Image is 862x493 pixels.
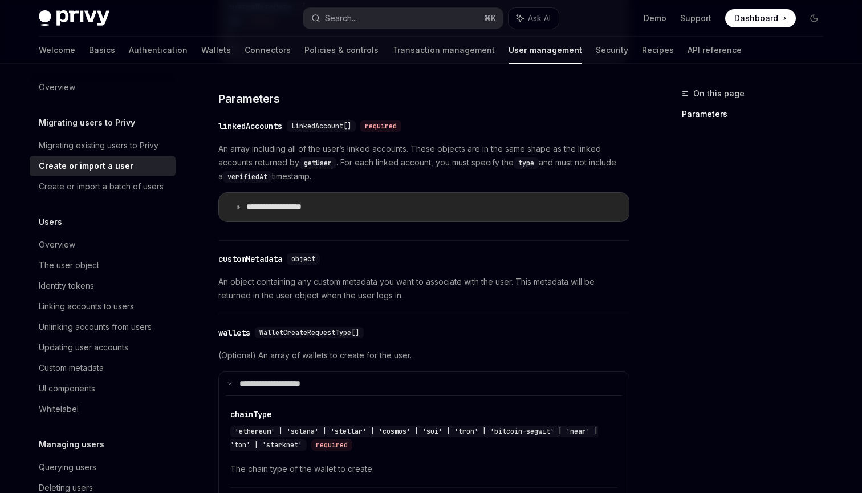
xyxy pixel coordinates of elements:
[30,457,176,478] a: Querying users
[218,120,282,132] div: linkedAccounts
[223,171,272,183] code: verifiedAt
[725,9,796,27] a: Dashboard
[39,300,134,313] div: Linking accounts to users
[39,258,99,272] div: The user object
[39,37,75,64] a: Welcome
[218,91,279,107] span: Parameters
[805,9,823,27] button: Toggle dark mode
[259,328,359,337] span: WalletCreateRequestType[]
[304,37,379,64] a: Policies & controls
[39,402,79,416] div: Whitelabel
[218,349,629,362] span: (Optional) An array of wallets to create for the user.
[688,37,742,64] a: API reference
[682,105,832,123] a: Parameters
[303,8,503,29] button: Search...⌘K
[30,276,176,296] a: Identity tokens
[30,135,176,156] a: Migrating existing users to Privy
[30,296,176,317] a: Linking accounts to users
[30,235,176,255] a: Overview
[360,120,401,132] div: required
[218,142,629,183] span: An array including all of the user’s linked accounts. These objects are in the same shape as the ...
[693,87,745,100] span: On this page
[596,37,628,64] a: Security
[39,10,109,26] img: dark logo
[39,460,96,474] div: Querying users
[644,13,666,24] a: Demo
[218,253,282,265] div: customMetadata
[218,327,250,338] div: wallets
[39,180,164,193] div: Create or import a batch of users
[325,11,357,25] div: Search...
[299,157,336,169] code: getUser
[39,438,104,451] h5: Managing users
[230,462,617,476] span: The chain type of the wallet to create.
[39,382,95,395] div: UI components
[39,320,152,334] div: Unlinking accounts from users
[30,337,176,358] a: Updating user accounts
[291,254,315,264] span: object
[30,176,176,197] a: Create or import a batch of users
[680,13,711,24] a: Support
[89,37,115,64] a: Basics
[39,80,75,94] div: Overview
[642,37,674,64] a: Recipes
[514,157,539,169] code: type
[129,37,188,64] a: Authentication
[230,427,598,450] span: 'ethereum' | 'solana' | 'stellar' | 'cosmos' | 'sui' | 'tron' | 'bitcoin-segwit' | 'near' | 'ton'...
[245,37,291,64] a: Connectors
[218,275,629,302] span: An object containing any custom metadata you want to associate with the user. This metadata will ...
[39,279,94,293] div: Identity tokens
[509,37,582,64] a: User management
[311,439,352,451] div: required
[30,317,176,337] a: Unlinking accounts from users
[39,159,133,173] div: Create or import a user
[299,157,336,167] a: getUser
[30,156,176,176] a: Create or import a user
[30,378,176,399] a: UI components
[201,37,231,64] a: Wallets
[30,399,176,419] a: Whitelabel
[39,215,62,229] h5: Users
[291,122,351,131] span: LinkedAccount[]
[30,358,176,378] a: Custom metadata
[509,8,559,29] button: Ask AI
[30,77,176,98] a: Overview
[528,13,551,24] span: Ask AI
[392,37,495,64] a: Transaction management
[39,116,135,130] h5: Migrating users to Privy
[230,409,271,420] div: chainType
[30,255,176,276] a: The user object
[734,13,778,24] span: Dashboard
[39,139,158,152] div: Migrating existing users to Privy
[39,238,75,252] div: Overview
[39,361,104,375] div: Custom metadata
[39,341,128,354] div: Updating user accounts
[484,14,496,23] span: ⌘ K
